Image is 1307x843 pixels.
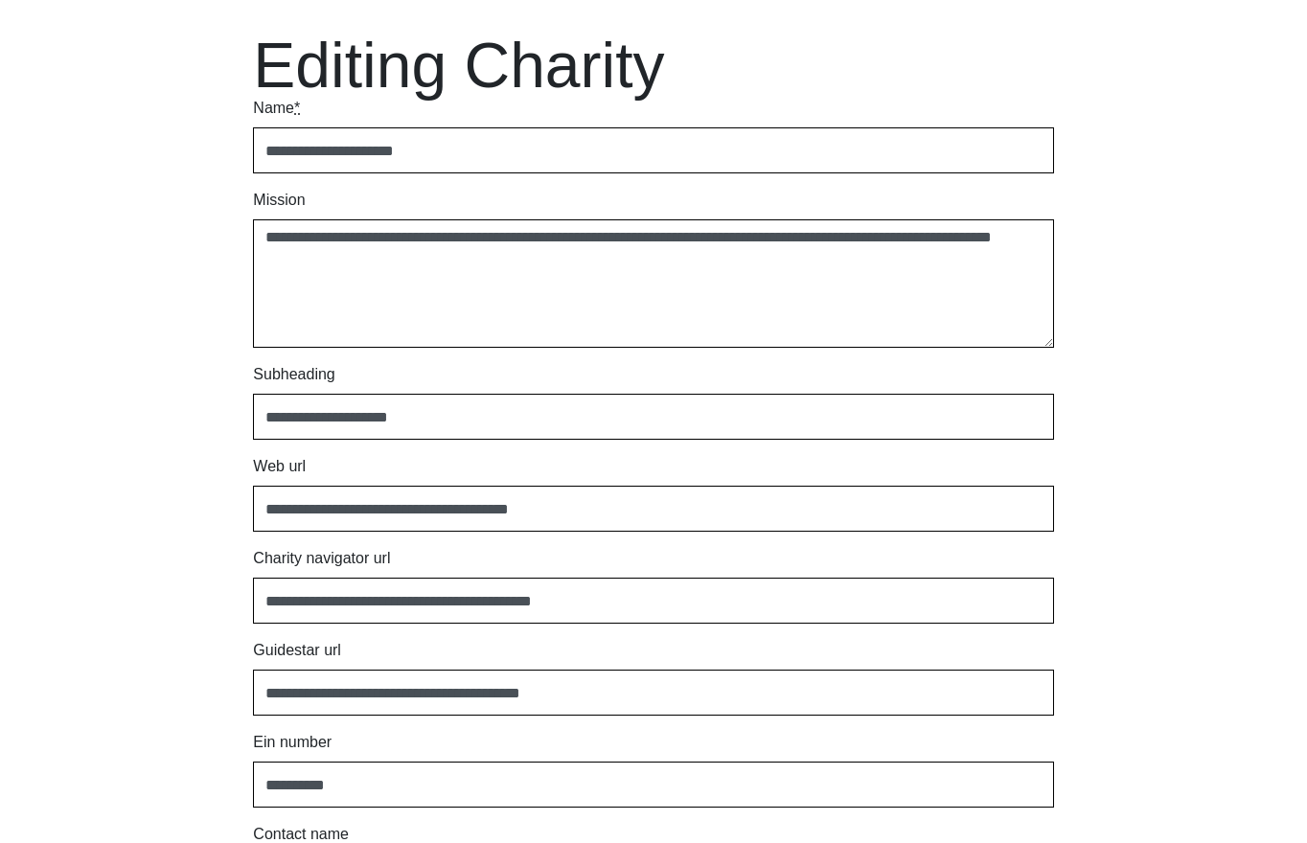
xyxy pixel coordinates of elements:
label: Name [253,97,300,120]
label: Ein number [253,731,332,754]
label: Guidestar url [253,639,341,662]
label: Web url [253,455,306,478]
h1: Editing Charity [253,34,1053,97]
label: Charity navigator url [253,547,390,570]
abbr: required [294,100,300,116]
label: Subheading [253,363,334,386]
label: Mission [253,189,305,212]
